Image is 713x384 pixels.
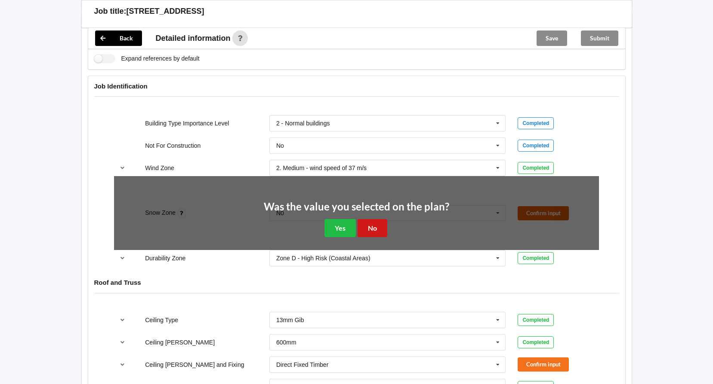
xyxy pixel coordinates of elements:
[114,335,131,350] button: reference-toggle
[145,361,244,368] label: Ceiling [PERSON_NAME] and Fixing
[95,30,142,46] button: Back
[358,219,387,237] button: No
[145,120,229,127] label: Building Type Importance Level
[114,250,131,266] button: reference-toggle
[127,6,204,16] h3: [STREET_ADDRESS]
[518,252,554,264] div: Completed
[114,312,131,328] button: reference-toggle
[114,357,131,372] button: reference-toggle
[518,162,554,174] div: Completed
[518,357,569,372] button: Confirm input
[114,160,131,176] button: reference-toggle
[94,278,619,286] h4: Roof and Truss
[145,317,178,323] label: Ceiling Type
[145,142,201,149] label: Not For Construction
[518,140,554,152] div: Completed
[145,165,174,171] label: Wind Zone
[94,82,619,90] h4: Job Identification
[518,117,554,129] div: Completed
[276,339,296,345] div: 600mm
[276,362,328,368] div: Direct Fixed Timber
[518,336,554,348] div: Completed
[518,314,554,326] div: Completed
[276,120,330,126] div: 2 - Normal buildings
[145,339,215,346] label: Ceiling [PERSON_NAME]
[94,6,127,16] h3: Job title:
[324,219,356,237] button: Yes
[276,255,370,261] div: Zone D - High Risk (Coastal Areas)
[145,255,185,262] label: Durability Zone
[264,200,449,213] h2: Was the value you selected on the plan?
[276,165,367,171] div: 2. Medium - wind speed of 37 m/s
[276,317,304,323] div: 13mm Gib
[94,54,200,63] label: Expand references by default
[156,34,231,42] span: Detailed information
[276,143,284,149] div: No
